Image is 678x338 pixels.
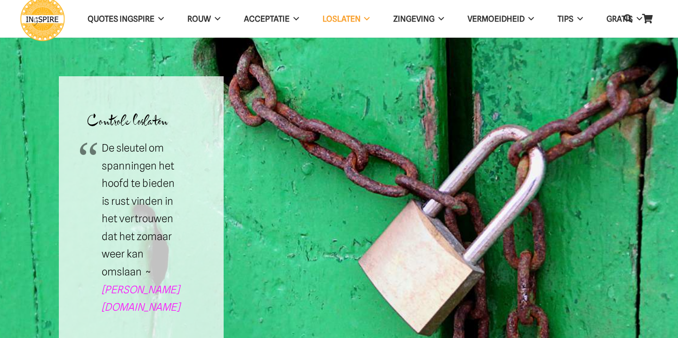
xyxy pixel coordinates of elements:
[595,7,654,31] a: GRATIS
[71,89,211,135] h1: Controle loslaten
[619,8,638,30] a: Zoeken
[323,14,361,24] span: Loslaten
[557,14,573,24] span: TIPS
[187,14,211,24] span: ROUW
[244,14,290,24] span: Acceptatie
[468,14,525,24] span: VERMOEIDHEID
[76,7,176,31] a: QUOTES INGSPIRE
[102,283,180,314] a: [PERSON_NAME][DOMAIN_NAME]
[606,14,633,24] span: GRATIS
[88,14,154,24] span: QUOTES INGSPIRE
[102,139,180,316] p: De sleutel om spanningen het hoofd te bieden is rust vinden in het vertrouwen dat het zomaar weer...
[232,7,311,31] a: Acceptatie
[381,7,456,31] a: Zingeving
[311,7,382,31] a: Loslaten
[546,7,595,31] a: TIPS
[176,7,232,31] a: ROUW
[456,7,546,31] a: VERMOEIDHEID
[393,14,435,24] span: Zingeving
